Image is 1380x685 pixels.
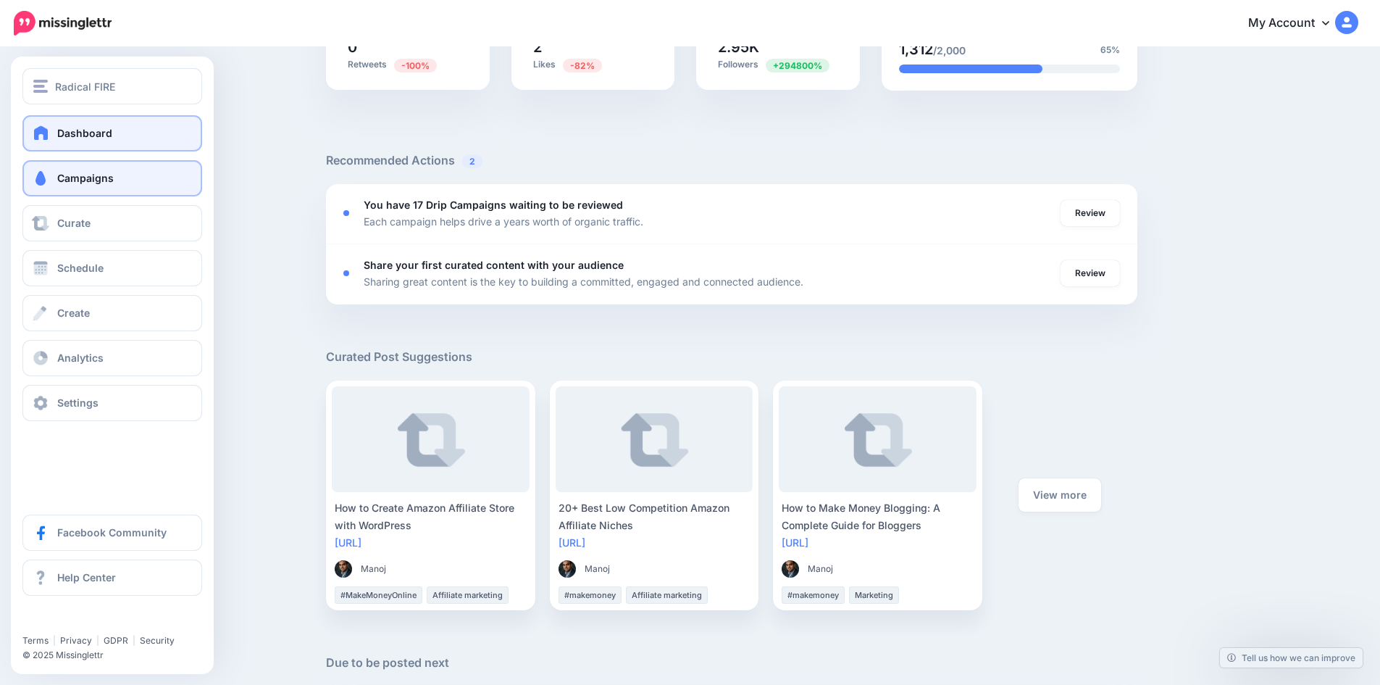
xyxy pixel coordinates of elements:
a: Campaigns [22,160,202,196]
h5: Curated Post Suggestions [326,348,1137,366]
li: #MakeMoneyOnline [335,586,422,604]
p: Retweets [348,58,468,72]
span: Manoj [808,562,833,576]
div: <div class='status-dot small red margin-right'></div>Error [343,210,349,216]
div: <div class='status-dot small red margin-right'></div>Error [343,270,349,276]
div: 65% of your posts in the last 30 days have been from Drip Campaigns [899,65,1042,73]
span: Manoj [361,562,386,576]
span: Radical FIRE [55,78,115,95]
a: Tell us how we can improve [1220,648,1363,668]
li: #makemoney [559,586,622,604]
p: Each campaign helps drive a years worth of organic traffic. [364,213,643,230]
li: © 2025 Missinglettr [22,648,211,663]
img: 8H70T1G7C1OSJSWIP4LMURR0GZ02FKMZ_thumb.png [559,560,576,578]
h5: Recommended Actions [326,151,1137,170]
div: How to Create Amazon Affiliate Store with WordPress [335,499,527,534]
h5: 0 [348,40,468,54]
b: Share your first curated content with your audience [364,259,624,271]
span: | [133,635,135,646]
a: Review [1061,200,1120,226]
span: Settings [57,397,99,409]
iframe: Twitter Follow Button [22,614,133,628]
h5: 2 [533,40,653,54]
a: My Account [1234,6,1358,41]
span: | [53,635,56,646]
span: | [96,635,99,646]
span: 65% [1100,43,1120,57]
span: /2,000 [933,44,966,57]
a: Privacy [60,635,92,646]
span: Schedule [57,262,104,274]
span: Facebook Community [57,526,167,539]
a: Help Center [22,560,202,596]
span: Previous period: 1 [766,59,829,72]
a: Schedule [22,250,202,286]
span: 2 [462,154,482,168]
a: Curate [22,205,202,241]
img: Missinglettr [14,11,112,36]
span: 1,312 [899,41,933,58]
a: Terms [22,635,49,646]
p: Likes [533,58,653,72]
a: Analytics [22,340,202,376]
a: Security [140,635,175,646]
img: 8H70T1G7C1OSJSWIP4LMURR0GZ02FKMZ_thumb.png [782,560,799,578]
a: Review [1061,260,1120,286]
li: #makemoney [782,586,845,604]
a: Settings [22,385,202,421]
span: Create [57,307,90,319]
a: Facebook Community [22,515,202,551]
a: Dashboard [22,115,202,151]
a: [URL] [559,536,585,549]
span: Previous period: 11 [563,59,602,72]
div: 20+ Best Low Competition Amazon Affiliate Niches [559,499,750,534]
span: Previous period: 1 [394,59,437,72]
a: [URL] [782,536,808,549]
a: GDPR [104,635,128,646]
img: menu.png [33,80,48,93]
button: Radical FIRE [22,68,202,104]
span: Dashboard [57,127,112,139]
span: Manoj [585,562,610,576]
span: Campaigns [57,172,114,184]
li: Affiliate marketing [626,586,708,604]
span: Curate [57,217,91,229]
img: 8H70T1G7C1OSJSWIP4LMURR0GZ02FKMZ_thumb.png [335,560,352,578]
p: Sharing great content is the key to building a committed, engaged and connected audience. [364,273,803,290]
div: How to Make Money Blogging: A Complete Guide for Bloggers [782,499,974,534]
b: You have 17 Drip Campaigns waiting to be reviewed [364,199,623,211]
a: Create [22,295,202,331]
span: Help Center [57,571,116,584]
a: View more [1019,478,1101,512]
span: Analytics [57,352,104,364]
li: Marketing [849,586,899,604]
a: [URL] [335,536,361,549]
li: Affiliate marketing [427,586,509,604]
h5: 2.95K [718,40,838,54]
p: Followers [718,58,838,72]
h5: Due to be posted next [326,654,1137,672]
